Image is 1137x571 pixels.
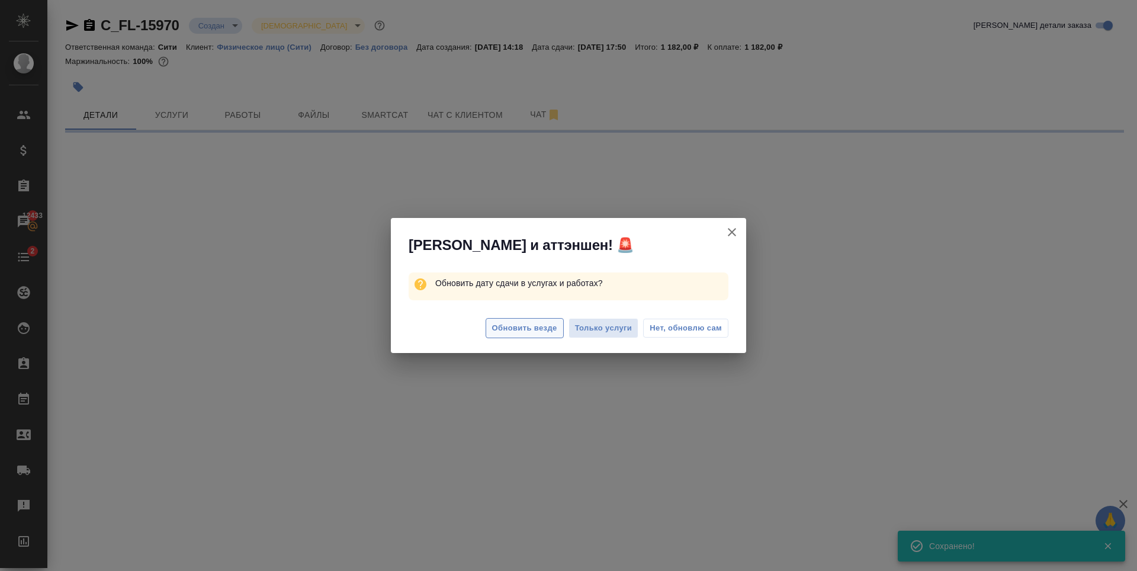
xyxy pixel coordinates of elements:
span: Обновить везде [492,322,557,335]
button: Только услуги [568,318,639,339]
p: Обновить дату сдачи в услугах и работах? [435,272,728,294]
span: Только услуги [575,322,632,335]
button: Обновить везде [486,318,564,339]
button: Нет, обновлю сам [643,319,728,338]
span: Нет, обновлю сам [650,322,722,334]
span: [PERSON_NAME] и аттэншен! 🚨 [409,236,634,255]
